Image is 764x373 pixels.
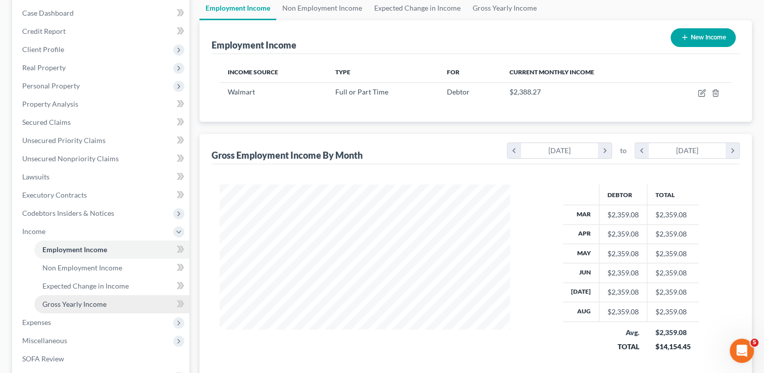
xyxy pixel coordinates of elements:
[335,87,388,96] span: Full or Part Time
[655,342,691,352] div: $14,154.45
[14,350,189,368] a: SOFA Review
[655,328,691,338] div: $2,359.08
[22,9,74,17] span: Case Dashboard
[607,249,639,259] div: $2,359.08
[34,277,189,295] a: Expected Change in Income
[14,131,189,150] a: Unsecured Priority Claims
[335,68,350,76] span: Type
[22,354,64,363] span: SOFA Review
[521,143,598,158] div: [DATE]
[212,149,363,161] div: Gross Employment Income By Month
[563,302,599,321] th: Aug
[563,283,599,302] th: [DATE]
[607,328,639,338] div: Avg.
[510,87,541,96] span: $2,388.27
[14,95,189,113] a: Property Analysis
[22,100,78,108] span: Property Analysis
[620,146,627,156] span: to
[14,22,189,40] a: Credit Report
[447,68,460,76] span: For
[14,186,189,204] a: Executory Contracts
[647,263,699,283] td: $2,359.08
[14,4,189,22] a: Case Dashboard
[730,339,754,363] iframe: Intercom live chat
[42,300,107,308] span: Gross Yearly Income
[228,87,255,96] span: Walmart
[726,143,739,158] i: chevron_right
[607,229,639,239] div: $2,359.08
[34,295,189,313] a: Gross Yearly Income
[563,263,599,283] th: Jun
[647,224,699,244] td: $2,359.08
[647,205,699,224] td: $2,359.08
[22,136,106,145] span: Unsecured Priority Claims
[599,184,647,205] th: Debtor
[22,191,87,199] span: Executory Contracts
[22,154,119,163] span: Unsecured Nonpriority Claims
[22,336,67,345] span: Miscellaneous
[607,210,639,220] div: $2,359.08
[22,209,114,217] span: Codebtors Insiders & Notices
[750,339,758,347] span: 5
[647,244,699,263] td: $2,359.08
[647,302,699,321] td: $2,359.08
[42,263,122,272] span: Non Employment Income
[34,241,189,259] a: Employment Income
[647,184,699,205] th: Total
[22,172,49,181] span: Lawsuits
[507,143,521,158] i: chevron_left
[22,227,45,236] span: Income
[607,342,639,352] div: TOTAL
[212,39,296,51] div: Employment Income
[563,244,599,263] th: May
[607,268,639,278] div: $2,359.08
[22,81,80,90] span: Personal Property
[607,307,639,317] div: $2,359.08
[22,27,66,35] span: Credit Report
[598,143,612,158] i: chevron_right
[649,143,726,158] div: [DATE]
[607,287,639,297] div: $2,359.08
[563,224,599,244] th: Apr
[42,282,129,290] span: Expected Change in Income
[635,143,649,158] i: chevron_left
[228,68,278,76] span: Income Source
[22,45,64,54] span: Client Profile
[22,118,71,126] span: Secured Claims
[447,87,470,96] span: Debtor
[671,28,736,47] button: New Income
[647,283,699,302] td: $2,359.08
[563,205,599,224] th: Mar
[14,113,189,131] a: Secured Claims
[14,168,189,186] a: Lawsuits
[42,245,107,254] span: Employment Income
[14,150,189,168] a: Unsecured Nonpriority Claims
[22,63,66,72] span: Real Property
[34,259,189,277] a: Non Employment Income
[22,318,51,327] span: Expenses
[510,68,594,76] span: Current Monthly Income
